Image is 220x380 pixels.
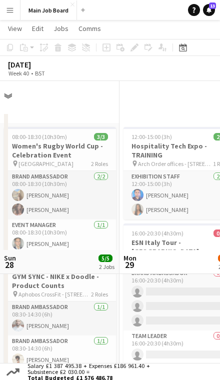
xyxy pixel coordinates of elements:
[28,22,47,35] a: Edit
[32,24,43,33] span: Edit
[91,160,108,167] span: 2 Roles
[4,141,116,159] h3: Women's Rugby World Cup - Celebration Event
[4,335,116,369] app-card-role: Brand Ambassador1/108:30-14:30 (6h)[PERSON_NAME]
[91,290,108,298] span: 2 Roles
[138,160,213,167] span: Arch Order offices - [STREET_ADDRESS]
[203,4,215,16] a: 13
[2,259,16,270] span: 28
[4,171,116,219] app-card-role: Brand Ambassador2/208:00-18:30 (10h30m)[PERSON_NAME][PERSON_NAME]
[4,219,116,253] app-card-role: Event Manager1/108:00-18:30 (10h30m)[PERSON_NAME]
[98,254,112,262] span: 5/5
[53,24,68,33] span: Jobs
[18,160,73,167] span: [GEOGRAPHIC_DATA]
[4,301,116,335] app-card-role: Brand Ambassador1/108:30-14:30 (6h)[PERSON_NAME]
[78,24,101,33] span: Comms
[94,133,108,140] span: 3/3
[8,24,22,33] span: View
[74,22,105,35] a: Comms
[131,133,172,140] span: 12:00-15:00 (3h)
[6,69,31,77] span: Week 40
[4,257,116,369] app-job-card: 08:30-14:30 (6h)2/2GYM SYNC - NIKE x Doodle - Product Counts Aphobos CrossFit - [STREET_ADDRESS][...
[209,2,216,9] span: 13
[35,69,45,77] div: BST
[122,259,136,270] span: 29
[4,22,26,35] a: View
[4,253,16,262] span: Sun
[99,263,114,270] div: 2 Jobs
[131,229,183,237] span: 16:00-20:30 (4h30m)
[49,22,72,35] a: Jobs
[123,253,136,262] span: Mon
[20,0,77,20] button: Main Job Board
[12,133,67,140] span: 08:00-18:30 (10h30m)
[18,290,91,298] span: Aphobos CrossFit - [STREET_ADDRESS][PERSON_NAME][PERSON_NAME]
[4,272,116,290] h3: GYM SYNC - NIKE x Doodle - Product Counts
[4,127,116,253] app-job-card: 08:00-18:30 (10h30m)3/3Women's Rugby World Cup - Celebration Event [GEOGRAPHIC_DATA]2 RolesBrand ...
[8,59,68,69] div: [DATE]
